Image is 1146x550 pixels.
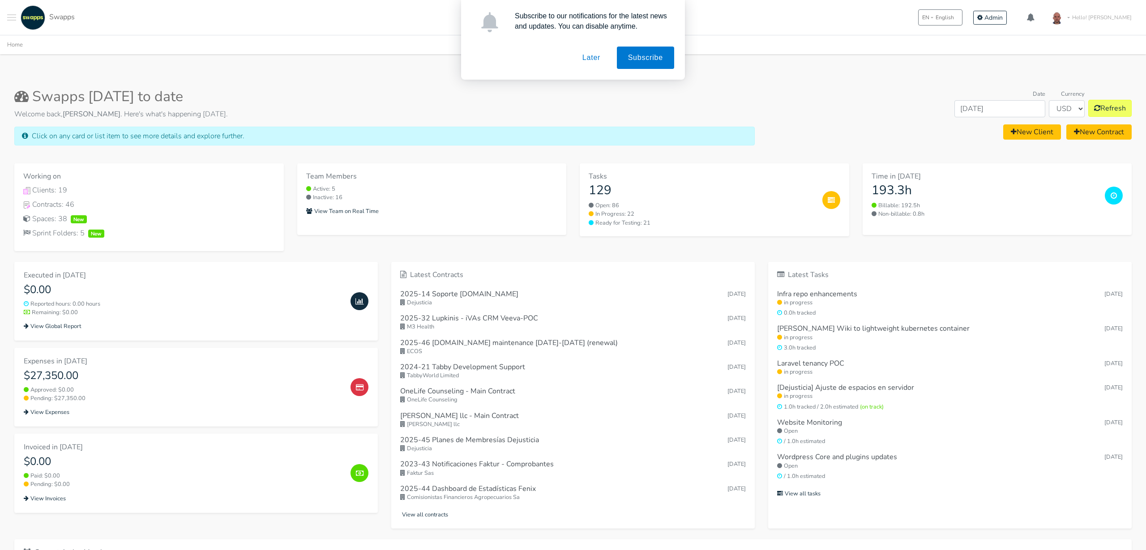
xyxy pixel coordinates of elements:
[777,286,1123,321] a: Infra repo enhancements [DATE] in progress 0.0h tracked
[777,437,1123,446] small: / 1.0h estimated
[24,394,343,403] small: Pending: $27,350.00
[14,88,755,105] h2: Swapps [DATE] to date
[23,213,275,224] div: Spaces: 38
[777,333,1123,342] small: in progress
[400,412,519,420] h6: [PERSON_NAME] llc - Main Contract
[1104,359,1123,368] small: [DATE]
[777,472,1123,481] small: / 1.0h estimated
[400,290,518,298] h6: 2025-14 Soporte [DOMAIN_NAME]
[400,396,746,404] small: OneLife Counseling
[727,314,746,322] span: Oct 02, 2025 15:51
[777,380,1123,415] a: [Dejusticia] Ajuste de espacios en servidor [DATE] in progress 1.0h tracked / 2.0h estimated(on t...
[872,201,1098,210] small: Billable: 192.5h
[1104,324,1123,333] small: [DATE]
[400,436,539,444] h6: 2025-45 Planes de Membresías Dejusticia
[24,283,343,296] h4: $0.00
[400,493,746,502] small: Comisionistas Financieros Agropecuarios Sa
[571,47,611,69] button: Later
[777,392,1123,401] small: in progress
[14,127,755,145] div: Click on any card or list item to see more details and explore further.
[727,363,746,371] span: Sep 30, 2025 17:32
[24,322,81,330] small: View Global Report
[872,183,1098,198] h3: 193.3h
[400,335,746,359] a: 2025-46 [DOMAIN_NAME] maintenance [DATE]-[DATE] (renewal) [DATE] ECOS
[14,434,378,512] a: Invoiced in [DATE] $0.00 Paid: $0.00 Pending: $0.00 View Invoices
[71,215,87,223] span: New
[589,183,815,198] h3: 129
[400,323,746,331] small: M3 Health
[23,172,275,181] h6: Working on
[63,109,120,119] strong: [PERSON_NAME]
[777,384,914,392] h6: [Dejusticia] Ajuste de espacios en servidor
[777,488,1123,499] a: View all tasks
[777,449,1123,484] a: Wordpress Core and plugins updates [DATE] Open / 1.0h estimated
[777,490,821,498] small: View all tasks
[589,172,815,181] h6: Tasks
[400,314,538,323] h6: 2025-32 Lupkinis - iVAs CRM Veeva-POC
[24,386,343,394] small: Approved: $0.00
[1088,100,1132,117] button: Refresh
[400,509,746,520] a: View all contracts
[24,300,343,308] small: Reported hours: 0.00 hours
[400,371,746,380] small: TabbyWorld Limited
[727,412,746,420] span: Sep 25, 2025 17:57
[589,210,815,218] a: In Progress: 22
[306,172,558,181] h6: Team Members
[24,308,343,317] small: Remaining: $0.00
[508,11,674,31] div: Subscribe to our notifications for the latest news and updates. You can disable anytime.
[23,228,275,239] div: Sprint Folders: 5
[777,321,1123,356] a: [PERSON_NAME] Wiki to lightweight kubernetes container [DATE] in progress 3.0h tracked
[872,172,1098,181] h6: Time in [DATE]
[860,403,884,411] span: (on track)
[480,12,500,32] img: notification icon
[23,201,30,209] img: Contracts Icon
[400,311,746,335] a: 2025-32 Lupkinis - iVAs CRM Veeva-POC [DATE] M3 Health
[24,480,343,489] small: Pending: $0.00
[400,460,554,469] h6: 2023-43 Notificaciones Faktur - Comprobantes
[400,298,746,307] small: Dejusticia
[777,359,844,368] h6: Laravel tenancy POC
[400,359,746,384] a: 2024-21 Tabby Development Support [DATE] TabbyWorld Limited
[14,262,378,341] a: Executed in [DATE] $0.00 Reported hours: 0.00 hours Remaining: $0.00 View Global Report
[1033,90,1045,98] label: Date
[400,511,448,519] small: View all contracts
[400,286,746,311] a: 2025-14 Soporte [DOMAIN_NAME] [DATE] Dejusticia
[617,47,674,69] button: Subscribe
[400,485,536,493] h6: 2025-44 Dashboard de Estadísticas Fenix
[23,185,275,196] a: Clients IconClients: 19
[777,415,1123,450] a: Website Monitoring [DATE] Open / 1.0h estimated
[400,456,746,481] a: 2023-43 Notificaciones Faktur - Comprobantes [DATE] Faktur Sas
[777,427,1123,435] small: Open
[400,481,746,505] a: 2025-44 Dashboard de Estadísticas Fenix [DATE] Comisionistas Financieros Agropecuarios Sa
[1003,124,1061,140] a: New Client
[727,387,746,395] span: Sep 25, 2025 17:57
[400,408,746,432] a: [PERSON_NAME] llc - Main Contract [DATE] [PERSON_NAME] llc
[777,453,897,461] h6: Wordpress Core and plugins updates
[777,418,842,427] h6: Website Monitoring
[777,356,1123,380] a: Laravel tenancy POC [DATE] in progress
[24,369,343,382] h4: $27,350.00
[24,271,343,280] h6: Executed in [DATE]
[777,368,1123,376] small: in progress
[727,436,746,444] span: Sep 19, 2025 15:20
[1061,90,1085,98] label: Currency
[1104,418,1123,427] small: [DATE]
[777,298,1123,307] small: in progress
[400,339,618,347] h6: 2025-46 [DOMAIN_NAME] maintenance [DATE]-[DATE] (renewal)
[400,347,746,356] small: ECOS
[589,172,815,198] a: Tasks 129
[589,201,815,210] a: Open: 86
[14,348,378,426] a: Expenses in [DATE] $27,350.00 Approved: $0.00 Pending: $27,350.00 View Expenses
[88,230,104,238] span: New
[297,163,567,235] a: Team Members Active: 5 Inactive: 16 View Team on Real Time
[777,344,1123,352] small: 3.0h tracked
[23,187,30,194] img: Clients Icon
[400,384,746,408] a: OneLife Counseling - Main Contract [DATE] OneLife Counseling
[777,403,1123,411] small: 1.0h tracked / 2.0h estimated
[400,469,746,478] small: Faktur Sas
[306,185,558,193] small: Active: 5
[306,207,379,215] small: View Team on Real Time
[400,271,746,279] h6: Latest Contracts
